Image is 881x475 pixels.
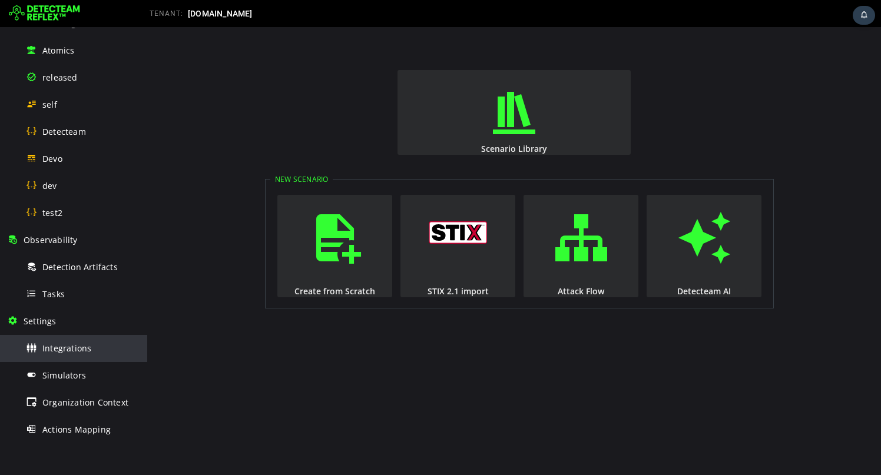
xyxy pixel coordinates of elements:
[24,234,78,245] span: Observability
[250,43,483,128] button: Scenario Library
[853,6,875,25] div: Task Notifications
[42,72,78,83] span: released
[42,370,86,381] span: Simulators
[123,147,186,157] legend: New Scenario
[249,116,485,127] div: Scenario Library
[375,258,492,270] div: Attack Flow
[42,261,118,273] span: Detection Artifacts
[24,315,57,327] span: Settings
[42,126,86,137] span: Detecteam
[129,258,246,270] div: Create from Scratch
[42,207,62,218] span: test2
[252,258,369,270] div: STIX 2.1 import
[188,9,253,18] span: [DOMAIN_NAME]
[42,99,57,110] span: self
[498,258,615,270] div: Detecteam AI
[42,397,128,408] span: Organization Context
[42,180,57,191] span: dev
[42,343,91,354] span: Integrations
[42,424,111,435] span: Actions Mapping
[281,194,340,217] img: logo_stix.svg
[130,168,245,270] button: Create from Scratch
[9,4,80,23] img: Detecteam logo
[42,45,74,56] span: Atomics
[150,9,183,18] span: TENANT:
[376,168,491,270] button: Attack Flow
[42,153,62,164] span: Devo
[253,168,368,270] button: STIX 2.1 import
[42,288,65,300] span: Tasks
[499,168,614,270] button: Detecteam AI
